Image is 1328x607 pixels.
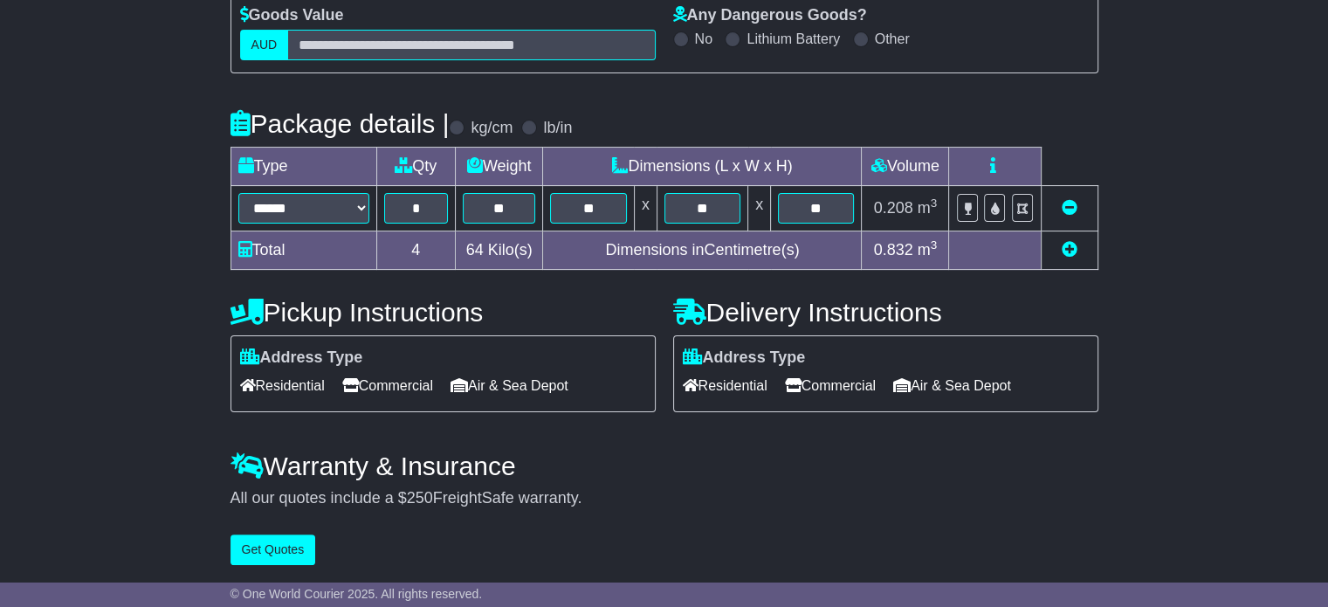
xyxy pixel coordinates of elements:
td: Volume [862,148,949,186]
label: Address Type [240,348,363,368]
label: Address Type [683,348,806,368]
h4: Package details | [231,109,450,138]
td: x [634,186,657,231]
label: AUD [240,30,289,60]
div: All our quotes include a $ FreightSafe warranty. [231,489,1098,508]
span: 0.208 [874,199,913,217]
h4: Pickup Instructions [231,298,656,327]
label: kg/cm [471,119,513,138]
label: Any Dangerous Goods? [673,6,867,25]
a: Remove this item [1062,199,1077,217]
label: No [695,31,712,47]
label: Goods Value [240,6,344,25]
td: Weight [455,148,543,186]
span: Commercial [342,372,433,399]
td: 4 [376,231,455,270]
td: Total [231,231,376,270]
td: Dimensions (L x W x H) [543,148,862,186]
td: Dimensions in Centimetre(s) [543,231,862,270]
label: Other [875,31,910,47]
button: Get Quotes [231,535,316,565]
td: Kilo(s) [455,231,543,270]
td: x [748,186,771,231]
span: Commercial [785,372,876,399]
h4: Delivery Instructions [673,298,1098,327]
h4: Warranty & Insurance [231,452,1098,480]
span: 0.832 [874,241,913,259]
a: Add new item [1062,241,1077,259]
span: 250 [407,489,433,507]
span: 64 [466,241,484,259]
span: Air & Sea Depot [893,372,1011,399]
span: Air & Sea Depot [451,372,568,399]
span: m [918,241,938,259]
td: Qty [376,148,455,186]
span: m [918,199,938,217]
span: Residential [683,372,767,399]
label: lb/in [543,119,572,138]
sup: 3 [931,197,938,210]
span: Residential [240,372,325,399]
td: Type [231,148,376,186]
span: © One World Courier 2025. All rights reserved. [231,587,483,601]
sup: 3 [931,238,938,252]
label: Lithium Battery [747,31,840,47]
